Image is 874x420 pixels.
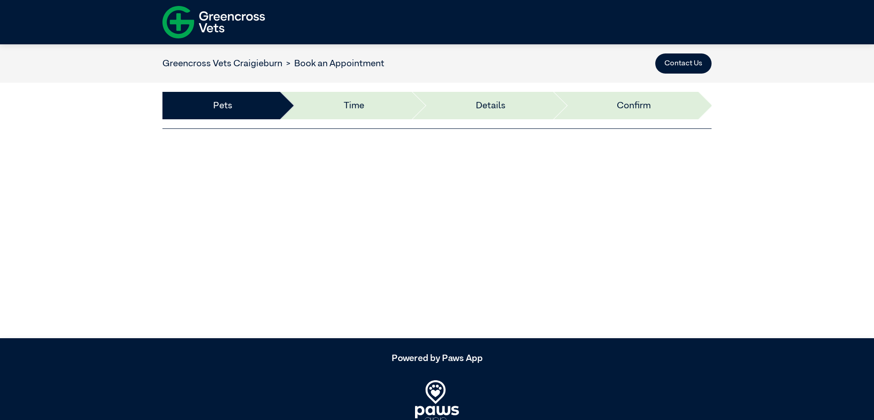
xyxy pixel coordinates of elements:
[213,99,232,112] a: Pets
[162,353,712,364] h5: Powered by Paws App
[162,57,384,70] nav: breadcrumb
[162,59,282,68] a: Greencross Vets Craigieburn
[655,53,712,74] button: Contact Us
[162,2,265,42] img: f-logo
[282,57,384,70] li: Book an Appointment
